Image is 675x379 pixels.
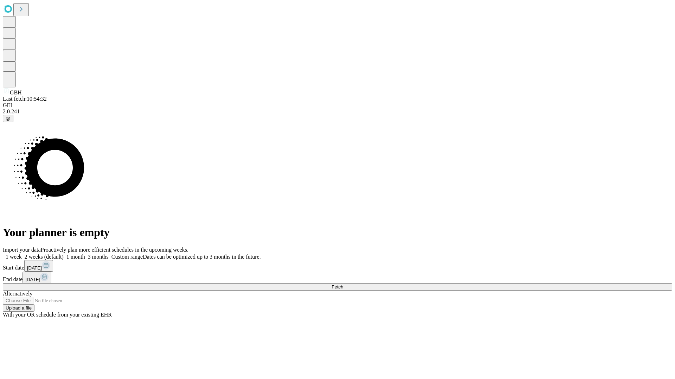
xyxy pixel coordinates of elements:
[6,254,22,260] span: 1 week
[332,284,343,290] span: Fetch
[3,108,672,115] div: 2.0.241
[3,247,41,253] span: Import your data
[3,312,112,318] span: With your OR schedule from your existing EHR
[111,254,143,260] span: Custom range
[22,272,51,283] button: [DATE]
[3,304,34,312] button: Upload a file
[3,115,13,122] button: @
[6,116,11,121] span: @
[41,247,188,253] span: Proactively plan more efficient schedules in the upcoming weeks.
[27,265,42,271] span: [DATE]
[3,291,32,297] span: Alternatively
[3,102,672,108] div: GEI
[3,260,672,272] div: Start date
[25,254,64,260] span: 2 weeks (default)
[3,283,672,291] button: Fetch
[143,254,261,260] span: Dates can be optimized up to 3 months in the future.
[24,260,53,272] button: [DATE]
[88,254,109,260] span: 3 months
[3,96,47,102] span: Last fetch: 10:54:32
[3,272,672,283] div: End date
[3,226,672,239] h1: Your planner is empty
[25,277,40,282] span: [DATE]
[10,89,22,95] span: GBH
[66,254,85,260] span: 1 month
